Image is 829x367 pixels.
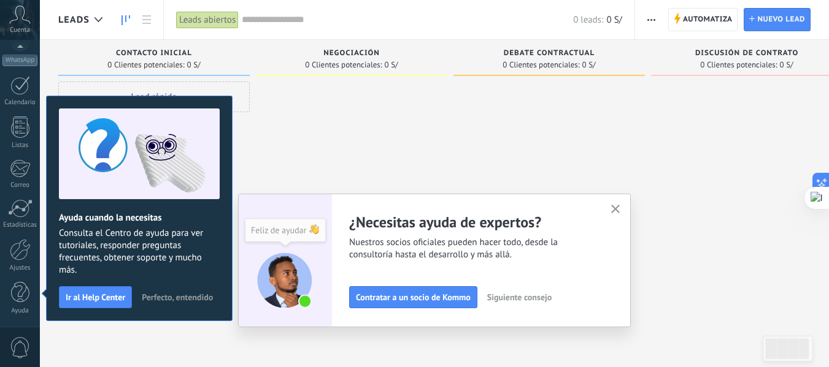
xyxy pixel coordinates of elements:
span: Perfecto, entendido [142,293,213,301]
div: Ajustes [2,264,38,272]
div: Ayuda [2,307,38,315]
div: Correo [2,181,38,189]
span: Discusión de contrato [695,49,798,58]
button: Ir al Help Center [59,286,132,308]
span: 0 S/ [582,61,596,69]
span: Contacto inicial [116,49,192,58]
span: Consulta el Centro de ayuda para ver tutoriales, responder preguntas frecuentes, obtener soporte ... [59,227,220,276]
h2: ¿Necesitas ayuda de expertos? [349,213,596,232]
div: Lead rápido [58,81,250,112]
span: Cuenta [10,26,30,34]
span: 0 Clientes potenciales: [107,61,184,69]
a: Lista [136,8,157,32]
button: Siguiente consejo [482,288,557,306]
button: Perfecto, entendido [136,288,218,306]
span: 0 S/ [385,61,398,69]
div: Contacto inicial [64,49,244,59]
span: 0 Clientes potenciales: [503,61,579,69]
button: Más [642,8,660,31]
div: Estadísticas [2,221,38,229]
span: Ir al Help Center [66,293,125,301]
div: Listas [2,142,38,149]
span: Automatiza [683,9,733,31]
span: Nuestros socios oficiales pueden hacer todo, desde la consultoría hasta el desarrollo y más allá. [349,236,596,261]
div: WhatsApp [2,55,37,66]
div: Negociación [262,49,441,59]
h2: Ayuda cuando la necesitas [59,212,220,224]
span: 0 leads: [573,14,603,26]
span: 0 S/ [606,14,622,26]
a: Automatiza [668,8,738,31]
button: Contratar a un socio de Kommo [349,286,477,308]
span: Siguiente consejo [487,293,552,301]
span: Negociación [323,49,380,58]
span: 0 S/ [780,61,793,69]
div: Leads abiertos [176,11,239,29]
span: Nuevo lead [757,9,805,31]
span: Debate contractual [504,49,595,58]
a: Leads [115,8,136,32]
span: 0 Clientes potenciales: [305,61,382,69]
span: 0 S/ [187,61,201,69]
div: Calendario [2,99,38,107]
span: Leads [58,14,90,26]
span: Contratar a un socio de Kommo [356,293,471,301]
div: Debate contractual [460,49,639,59]
span: 0 Clientes potenciales: [700,61,777,69]
a: Nuevo lead [744,8,811,31]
